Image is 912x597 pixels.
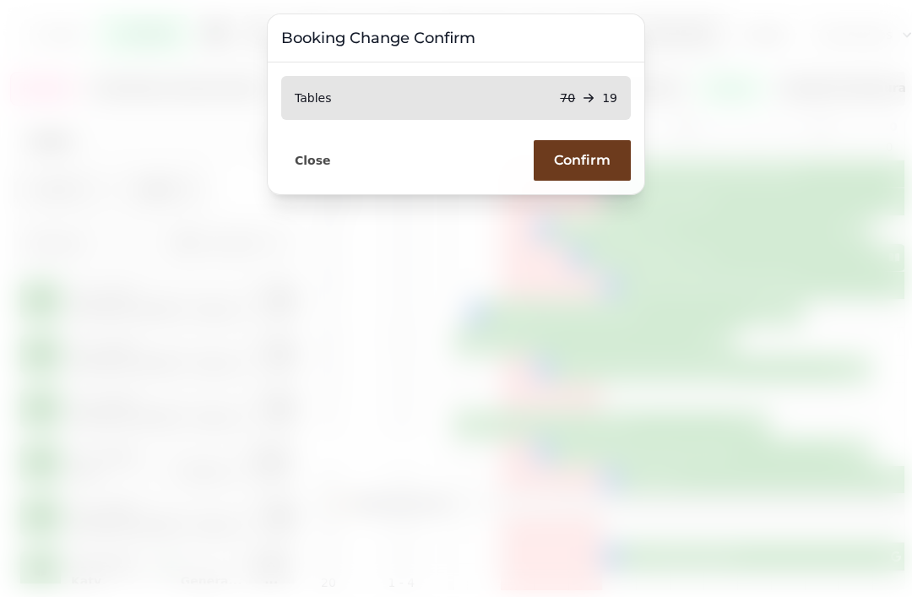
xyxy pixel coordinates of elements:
[281,28,631,48] h3: Booking Change Confirm
[554,154,611,167] span: Confirm
[602,90,617,106] p: 19
[560,90,575,106] p: 70
[281,149,345,171] button: Close
[534,140,631,181] button: Confirm
[295,90,332,106] p: Tables
[295,155,331,166] span: Close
